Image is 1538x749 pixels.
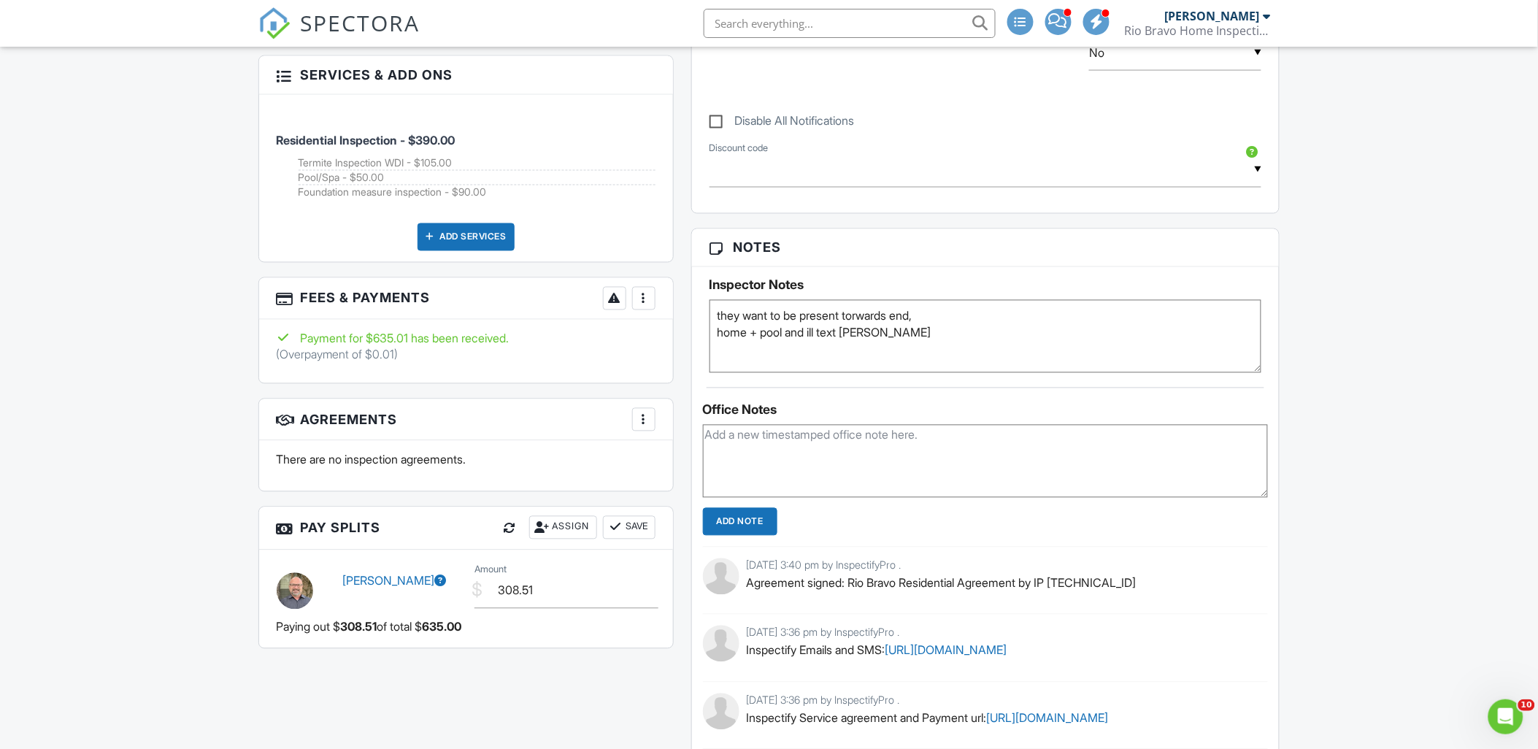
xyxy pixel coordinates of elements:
[704,9,996,38] input: Search everything...
[747,694,818,707] span: [DATE] 3:36 pm
[1488,699,1523,734] iframe: Intercom live chat
[259,56,673,94] h3: Services & Add ons
[835,694,900,707] span: InspectifyPro .
[710,278,1262,293] h5: Inspector Notes
[299,185,655,200] li: Add on: Foundation measure inspection
[710,114,855,132] label: Disable All Notifications
[1518,699,1535,711] span: 10
[423,619,462,635] span: 635.00
[377,619,423,635] span: of total $
[747,575,1258,591] p: Agreement signed: Rio Bravo Residential Agreement by IP [TECHNICAL_ID]
[259,507,673,550] h3: Pay Splits
[703,558,739,595] img: default-user-f0147aede5fd5fa78ca7ade42f37bd4542148d508eef1c3d3ea960f66861d68b.jpg
[277,106,655,212] li: Service: Residential Inspection
[299,155,655,171] li: Add on: Termite Inspection WDI
[747,626,818,639] span: [DATE] 3:36 pm
[472,578,482,603] div: $
[301,7,420,38] span: SPECTORA
[277,573,313,610] img: img_3813_1_.jpg
[259,278,673,320] h3: Fees & Payments
[710,300,1262,373] textarea: they want to be present torwards end, home + pool and ill text [PERSON_NAME]
[529,516,597,539] div: Assign
[474,564,507,577] label: Amount
[703,508,777,536] input: Add Note
[710,142,769,155] label: Discount code
[885,643,1007,658] a: [URL][DOMAIN_NAME]
[821,694,832,707] span: by
[341,619,377,635] span: 308.51
[837,559,901,572] span: InspectifyPro .
[703,626,739,662] img: default-user-f0147aede5fd5fa78ca7ade42f37bd4542148d508eef1c3d3ea960f66861d68b.jpg
[987,711,1109,726] a: [URL][DOMAIN_NAME]
[747,642,1258,658] p: Inspectify Emails and SMS:
[277,619,341,635] span: Paying out $
[747,710,1258,726] p: Inspectify Service agreement and Payment url:
[277,133,455,147] span: Residential Inspection - $390.00
[703,403,1269,418] div: Office Notes
[1125,23,1271,38] div: Rio Bravo Home Inspections
[277,452,655,468] p: There are no inspection agreements.
[299,171,655,186] li: Add on: Pool/Spa
[821,626,832,639] span: by
[277,347,399,363] div: (Overpayment of $0.01)
[258,20,420,50] a: SPECTORA
[258,7,291,39] img: The Best Home Inspection Software - Spectora
[747,559,820,572] span: [DATE] 3:40 pm
[703,694,739,730] img: default-user-f0147aede5fd5fa78ca7ade42f37bd4542148d508eef1c3d3ea960f66861d68b.jpg
[835,626,900,639] span: InspectifyPro .
[418,223,515,251] div: Add Services
[603,516,655,539] button: Save
[342,574,446,588] a: [PERSON_NAME]
[823,559,834,572] span: by
[277,331,655,347] div: Payment for $635.01 has been received.
[1165,9,1260,23] div: [PERSON_NAME]
[259,399,673,441] h3: Agreements
[692,229,1280,267] h3: Notes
